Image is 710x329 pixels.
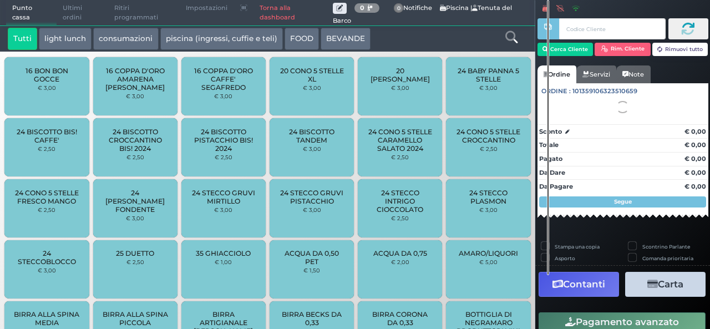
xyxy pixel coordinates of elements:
span: BIRRA ALLA SPINA PICCOLA [102,310,168,327]
span: AMARO/LIQUORI [459,249,518,257]
a: Torna alla dashboard [253,1,333,26]
small: € 2,50 [126,259,144,265]
span: 0 [394,3,404,13]
strong: Da Pagare [539,183,573,190]
small: € 3,00 [214,206,232,213]
small: € 2,50 [391,154,409,160]
span: 24 STECCOBLOCCO [14,249,80,266]
strong: Pagato [539,155,562,163]
small: € 2,50 [480,145,498,152]
span: ACQUA DA 0,75 [373,249,427,257]
span: 24 BABY PANNA 5 STELLE [455,67,521,83]
span: 24 BISCOTTO CROCCANTINO BIS! 2024 [102,128,168,153]
small: € 3,00 [214,93,232,99]
span: 20 CONO 5 STELLE XL [279,67,345,83]
strong: Da Dare [539,169,565,176]
label: Scontrino Parlante [642,243,690,250]
strong: € 0,00 [684,128,706,135]
span: 24 STECCO PLASMON [455,189,521,205]
small: € 5,00 [479,259,498,265]
span: 24 STECCO GRUVI PISTACCHIO [279,189,345,205]
span: Ordine : [541,87,571,96]
span: Punto cassa [6,1,57,26]
button: FOOD [285,28,319,50]
small: € 3,00 [479,84,498,91]
button: Tutti [8,28,37,50]
span: 16 COPPA D'ORO CAFFE' SEGAFREDO [191,67,257,92]
span: 25 DUETTO [116,249,154,257]
button: Carta [625,272,706,297]
small: € 3,00 [303,206,321,213]
b: 0 [360,4,364,12]
small: € 3,00 [391,84,409,91]
small: € 2,50 [38,206,55,213]
small: € 3,00 [303,84,321,91]
button: light lunch [39,28,92,50]
a: Servizi [576,65,616,83]
strong: Segue [614,198,632,205]
span: 24 BISCOTTO BIS! CAFFE' [14,128,80,144]
small: € 1,50 [303,267,320,274]
small: € 2,50 [126,154,144,160]
small: € 1,00 [215,259,232,265]
span: 24 CONO 5 STELLE CARAMELLO SALATO 2024 [367,128,433,153]
strong: Sconto [539,127,562,136]
input: Codice Cliente [559,18,665,39]
small: € 2,50 [38,145,55,152]
span: 24 BISCOTTO PISTACCHIO BIS! 2024 [191,128,257,153]
span: 24 STECCO INTRIGO CIOCCOLATO [367,189,433,214]
span: 35 GHIACCIOLO [196,249,251,257]
small: € 2,50 [215,154,232,160]
span: 24 CONO 5 STELLE CROCCANTINO [455,128,521,144]
small: € 2,00 [391,259,409,265]
strong: € 0,00 [684,169,706,176]
span: BIRRA CORONA DA 0,33 [367,310,433,327]
strong: € 0,00 [684,155,706,163]
small: € 3,00 [126,93,144,99]
span: 16 BON BON GOCCE [14,67,80,83]
span: 20 [PERSON_NAME] [367,67,433,83]
a: Note [616,65,650,83]
span: Impostazioni [180,1,234,16]
span: 101359106323510659 [572,87,637,96]
button: Rim. Cliente [595,43,651,56]
button: Rimuovi tutto [652,43,708,56]
span: 16 COPPA D'ORO AMARENA [PERSON_NAME] [102,67,168,92]
button: Cerca Cliente [537,43,594,56]
a: Ordine [537,65,576,83]
label: Comanda prioritaria [642,255,693,262]
button: BEVANDE [321,28,371,50]
span: BIRRA BECKS DA 0,33 [279,310,345,327]
button: consumazioni [93,28,158,50]
small: € 3,00 [38,84,56,91]
span: 24 STECCO GRUVI MIRTILLO [191,189,257,205]
small: € 2,50 [391,215,409,221]
button: Contanti [539,272,619,297]
span: 24 CONO 5 STELLE FRESCO MANGO [14,189,80,205]
strong: € 0,00 [684,141,706,149]
small: € 3,00 [303,145,321,152]
small: € 3,00 [479,206,498,213]
small: € 3,00 [38,267,56,274]
small: € 3,00 [126,215,144,221]
span: BIRRA ALLA SPINA MEDIA [14,310,80,327]
span: 24 [PERSON_NAME] FONDENTE [102,189,168,214]
span: ACQUA DA 0,50 PET [279,249,345,266]
button: piscina (ingressi, cuffie e teli) [160,28,283,50]
strong: Totale [539,141,559,149]
span: Ritiri programmati [108,1,180,26]
label: Stampa una copia [555,243,600,250]
label: Asporto [555,255,575,262]
span: 24 BISCOTTO TANDEM [279,128,345,144]
span: Ultimi ordini [57,1,108,26]
strong: € 0,00 [684,183,706,190]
